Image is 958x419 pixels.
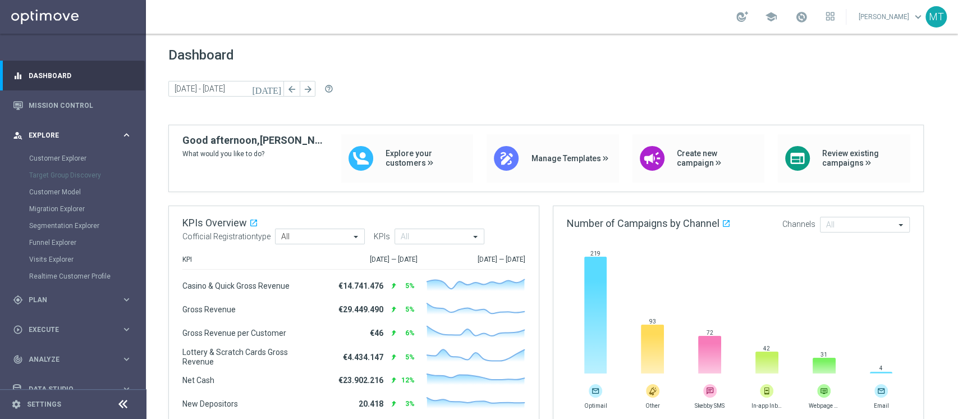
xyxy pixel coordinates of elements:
[29,217,145,234] div: Segmentation Explorer
[13,325,121,335] div: Execute
[13,61,132,90] div: Dashboard
[29,234,145,251] div: Funnel Explorer
[13,130,121,140] div: Explore
[29,204,117,213] a: Migration Explorer
[121,354,132,365] i: keyboard_arrow_right
[13,295,23,305] i: gps_fixed
[12,355,132,364] button: track_changes Analyze keyboard_arrow_right
[12,295,132,304] button: gps_fixed Plan keyboard_arrow_right
[13,90,132,120] div: Mission Control
[13,325,23,335] i: play_circle_outline
[121,384,132,394] i: keyboard_arrow_right
[858,8,925,25] a: [PERSON_NAME]keyboard_arrow_down
[29,221,117,230] a: Segmentation Explorer
[27,401,61,408] a: Settings
[121,294,132,305] i: keyboard_arrow_right
[29,154,117,163] a: Customer Explorer
[912,11,924,23] span: keyboard_arrow_down
[29,188,117,197] a: Customer Model
[29,132,121,139] span: Explore
[29,251,145,268] div: Visits Explorer
[13,71,23,81] i: equalizer
[29,386,121,393] span: Data Studio
[29,150,145,167] div: Customer Explorer
[13,384,121,394] div: Data Studio
[11,399,21,409] i: settings
[121,324,132,335] i: keyboard_arrow_right
[13,354,121,365] div: Analyze
[12,71,132,80] button: equalizer Dashboard
[13,295,121,305] div: Plan
[29,167,145,184] div: Target Group Discovery
[29,326,121,333] span: Execute
[765,11,777,23] span: school
[12,385,132,394] button: Data Studio keyboard_arrow_right
[29,297,121,303] span: Plan
[29,61,132,90] a: Dashboard
[121,130,132,140] i: keyboard_arrow_right
[29,268,145,285] div: Realtime Customer Profile
[12,101,132,110] button: Mission Control
[29,184,145,201] div: Customer Model
[29,255,117,264] a: Visits Explorer
[29,272,117,281] a: Realtime Customer Profile
[12,131,132,140] button: person_search Explore keyboard_arrow_right
[29,238,117,247] a: Funnel Explorer
[29,201,145,217] div: Migration Explorer
[925,6,947,28] div: MT
[29,90,132,120] a: Mission Control
[13,130,23,140] i: person_search
[12,325,132,334] button: play_circle_outline Execute keyboard_arrow_right
[29,356,121,363] span: Analyze
[13,354,23,365] i: track_changes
